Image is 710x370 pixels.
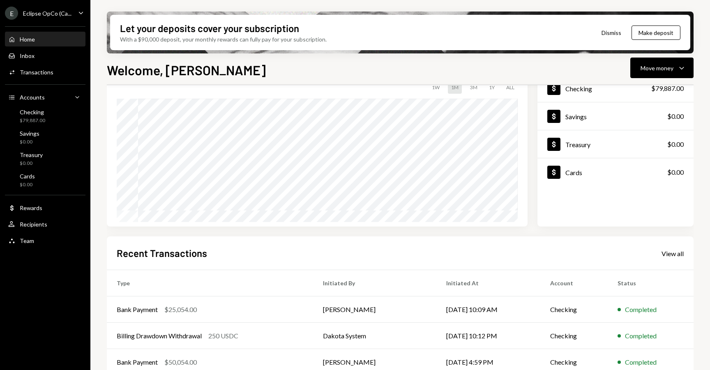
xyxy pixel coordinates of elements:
[164,305,197,314] div: $25,054.00
[5,127,85,147] a: Savings$0.00
[20,173,35,180] div: Cards
[667,111,684,121] div: $0.00
[20,237,34,244] div: Team
[5,90,85,104] a: Accounts
[565,141,590,148] div: Treasury
[651,83,684,93] div: $79,887.00
[5,170,85,190] a: Cards$0.00
[20,130,39,137] div: Savings
[641,64,673,72] div: Move money
[5,106,85,126] a: Checking$79,887.00
[625,331,657,341] div: Completed
[107,62,266,78] h1: Welcome, [PERSON_NAME]
[5,32,85,46] a: Home
[467,81,481,94] div: 3M
[120,35,327,44] div: With a $90,000 deposit, your monthly rewards can fully pay for your subscription.
[667,167,684,177] div: $0.00
[120,21,299,35] div: Let your deposits cover your subscription
[565,169,582,176] div: Cards
[117,331,202,341] div: Billing Drawdown Withdrawal
[313,323,436,349] td: Dakota System
[208,331,238,341] div: 250 USDC
[537,74,694,102] a: Checking$79,887.00
[540,296,608,323] td: Checking
[565,113,587,120] div: Savings
[5,200,85,215] a: Rewards
[313,270,436,296] th: Initiated By
[20,36,35,43] div: Home
[540,323,608,349] td: Checking
[20,94,45,101] div: Accounts
[591,23,632,42] button: Dismiss
[20,151,43,158] div: Treasury
[117,357,158,367] div: Bank Payment
[20,160,43,167] div: $0.00
[20,69,53,76] div: Transactions
[608,270,694,296] th: Status
[537,102,694,130] a: Savings$0.00
[20,52,35,59] div: Inbox
[20,204,42,211] div: Rewards
[20,117,45,124] div: $79,887.00
[630,58,694,78] button: Move money
[20,181,35,188] div: $0.00
[5,233,85,248] a: Team
[436,296,540,323] td: [DATE] 10:09 AM
[5,7,18,20] div: E
[625,305,657,314] div: Completed
[537,130,694,158] a: Treasury$0.00
[436,270,540,296] th: Initiated At
[503,81,518,94] div: ALL
[5,217,85,231] a: Recipients
[20,109,45,116] div: Checking
[5,48,85,63] a: Inbox
[436,323,540,349] td: [DATE] 10:12 PM
[537,158,694,186] a: Cards$0.00
[164,357,197,367] div: $50,054.00
[20,139,39,146] div: $0.00
[486,81,498,94] div: 1Y
[429,81,443,94] div: 1W
[20,221,47,228] div: Recipients
[5,149,85,169] a: Treasury$0.00
[625,357,657,367] div: Completed
[313,296,436,323] td: [PERSON_NAME]
[5,65,85,79] a: Transactions
[662,249,684,258] a: View all
[23,10,71,17] div: Eclipse OpCo (Ca...
[540,270,608,296] th: Account
[448,81,462,94] div: 1M
[662,250,684,258] div: View all
[632,25,680,40] button: Make deposit
[667,139,684,149] div: $0.00
[107,270,313,296] th: Type
[117,246,207,260] h2: Recent Transactions
[117,305,158,314] div: Bank Payment
[565,85,592,92] div: Checking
